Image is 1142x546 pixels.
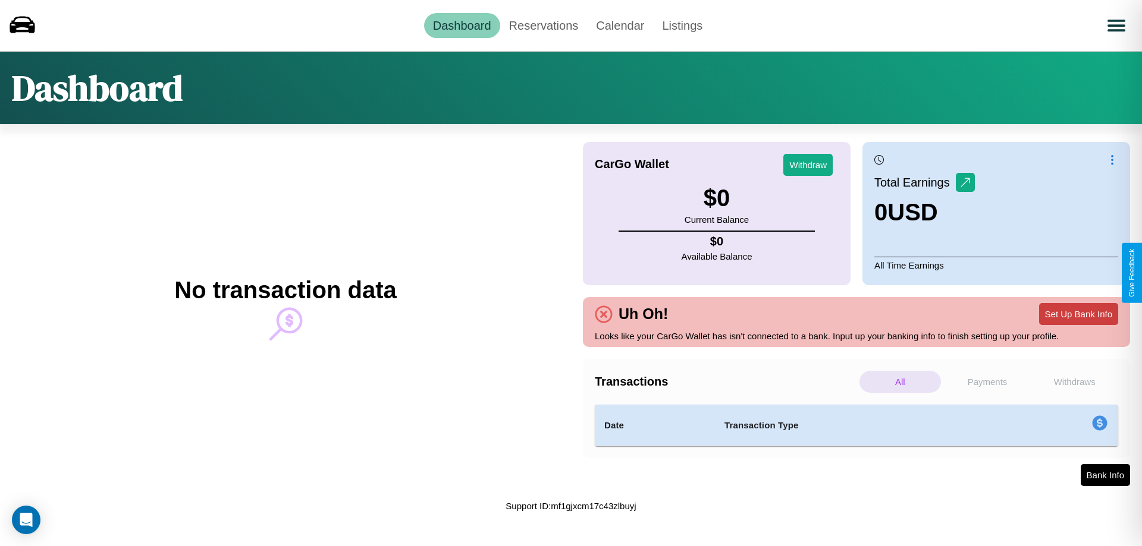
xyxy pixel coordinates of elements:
[1100,9,1133,42] button: Open menu
[724,418,994,433] h4: Transaction Type
[174,277,396,304] h2: No transaction data
[682,248,752,264] p: Available Balance
[1128,249,1136,297] div: Give Feedback
[874,199,975,226] h3: 0 USD
[859,371,941,393] p: All
[595,405,1118,446] table: simple table
[1081,464,1130,486] button: Bank Info
[604,418,705,433] h4: Date
[874,172,956,193] p: Total Earnings
[613,305,674,323] h4: Uh Oh!
[685,185,749,212] h3: $ 0
[595,375,857,389] h4: Transactions
[424,13,500,38] a: Dashboard
[595,157,669,171] h4: CarGo Wallet
[682,235,752,248] h4: $ 0
[783,154,833,176] button: Withdraw
[947,371,1028,393] p: Payments
[12,64,183,112] h1: Dashboard
[653,13,711,38] a: Listings
[500,13,588,38] a: Reservations
[1034,371,1115,393] p: Withdraws
[12,506,40,534] div: Open Intercom Messenger
[685,212,749,228] p: Current Balance
[506,498,636,514] p: Support ID: mf1gjxcm17c43zlbuyj
[595,328,1118,344] p: Looks like your CarGo Wallet has isn't connected to a bank. Input up your banking info to finish ...
[587,13,653,38] a: Calendar
[874,257,1118,273] p: All Time Earnings
[1039,303,1118,325] button: Set Up Bank Info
